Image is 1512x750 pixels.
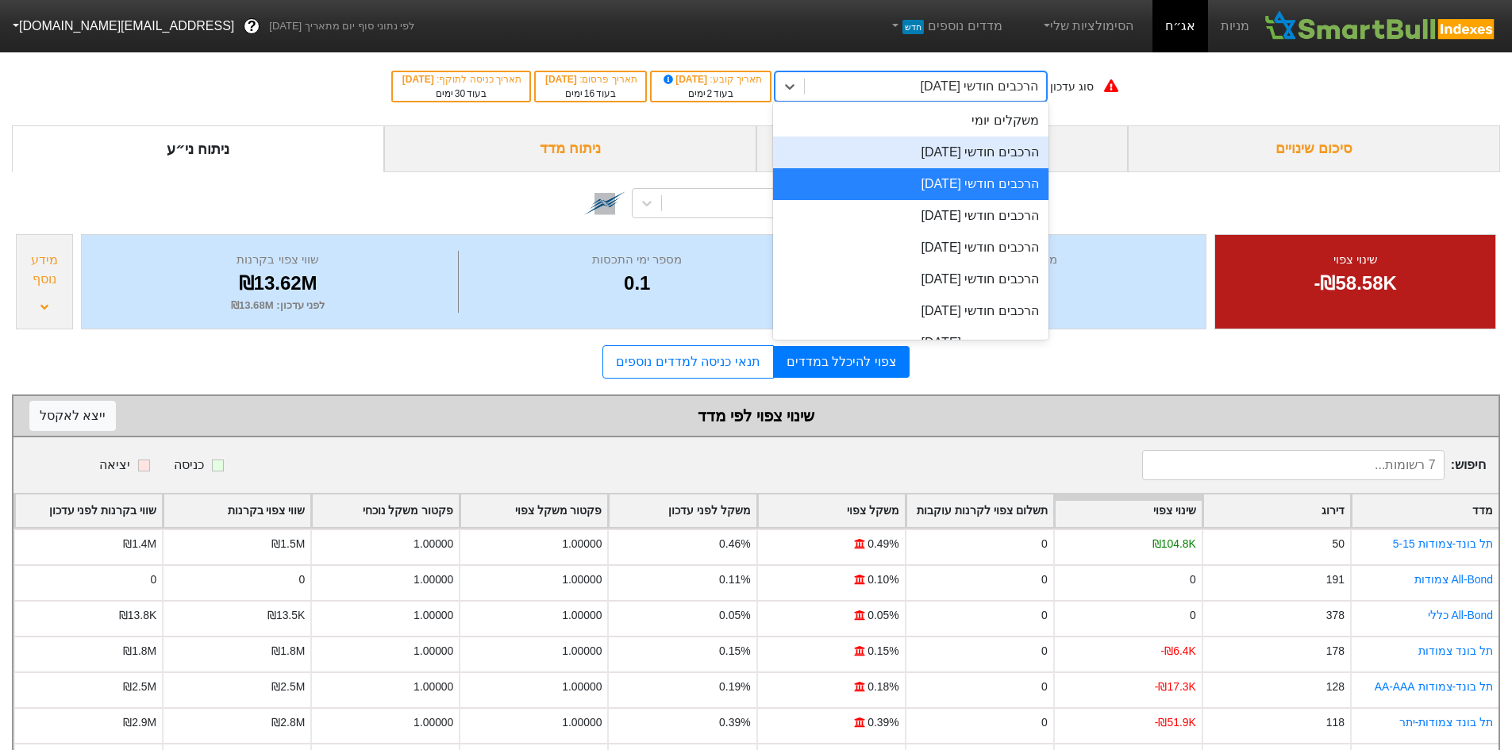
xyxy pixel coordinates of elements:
[401,72,521,87] div: תאריך כניסה לתוקף :
[1399,716,1493,729] a: תל בונד צמודות-יתר
[562,679,602,695] div: 1.00000
[312,494,459,527] div: Toggle SortBy
[773,137,1048,168] div: הרכבים חודשי [DATE]
[414,714,453,731] div: 1.00000
[660,87,762,101] div: בעוד ימים
[12,125,384,172] div: ניתוח ני״ע
[29,401,116,431] button: ייצא לאקסל
[584,88,594,99] span: 16
[123,679,156,695] div: ₪2.5M
[401,87,521,101] div: בעוד ימים
[1262,10,1499,42] img: SmartBull
[584,183,625,224] img: tase link
[123,714,156,731] div: ₪2.9M
[414,607,453,624] div: 1.00000
[868,571,898,588] div: 0.10%
[164,494,310,527] div: Toggle SortBy
[1161,643,1196,660] div: -₪6.4K
[414,536,453,552] div: 1.00000
[719,571,750,588] div: 0.11%
[707,88,713,99] span: 2
[99,456,130,475] div: יציאה
[562,571,602,588] div: 1.00000
[868,679,898,695] div: 0.18%
[402,74,437,85] span: [DATE]
[1155,679,1196,695] div: -₪17.3K
[661,74,710,85] span: [DATE]
[1326,607,1345,624] div: 378
[774,346,910,378] a: צפוי להיכלל במדדים
[544,72,637,87] div: תאריך פרסום :
[1332,536,1344,552] div: 50
[868,643,898,660] div: 0.15%
[1041,679,1048,695] div: 0
[1326,571,1345,588] div: 191
[1428,609,1493,621] a: All-Bond כללי
[1142,450,1486,480] span: חיפוש :
[29,404,1483,428] div: שינוי צפוי לפי מדד
[384,125,756,172] div: ניתוח מדד
[868,714,898,731] div: 0.39%
[414,643,453,660] div: 1.00000
[1034,10,1141,42] a: הסימולציות שלי
[773,327,1048,359] div: הרכבים חודשי [DATE]
[463,269,811,298] div: 0.1
[773,295,1048,327] div: הרכבים חודשי [DATE]
[719,536,750,552] div: 0.46%
[414,679,453,695] div: 1.00000
[15,494,162,527] div: Toggle SortBy
[1041,607,1048,624] div: 0
[414,571,453,588] div: 1.00000
[463,251,811,269] div: מספר ימי התכסות
[883,10,1009,42] a: מדדים נוספיםחדש
[773,263,1048,295] div: הרכבים חודשי [DATE]
[562,643,602,660] div: 1.00000
[758,494,905,527] div: Toggle SortBy
[1041,571,1048,588] div: 0
[1155,714,1196,731] div: -₪51.9K
[1055,494,1202,527] div: Toggle SortBy
[660,72,762,87] div: תאריך קובע :
[1142,450,1445,480] input: 7 רשומות...
[773,105,1048,137] div: משקלים יומי
[1235,251,1475,269] div: שינוי צפוי
[299,571,306,588] div: 0
[1326,643,1345,660] div: 178
[123,536,156,552] div: ₪1.4M
[545,74,579,85] span: [DATE]
[1414,573,1493,586] a: All-Bond צמודות
[1326,679,1345,695] div: 128
[1041,714,1048,731] div: 0
[756,125,1129,172] div: ביקושים והיצעים צפויים
[902,20,924,34] span: חדש
[1326,714,1345,731] div: 118
[719,607,750,624] div: 0.05%
[1375,680,1493,693] a: תל בונד-צמודות AA-AAA
[1190,607,1196,624] div: 0
[1235,269,1475,298] div: -₪58.58K
[102,298,454,313] div: לפני עדכון : ₪13.68M
[1203,494,1350,527] div: Toggle SortBy
[562,714,602,731] div: 1.00000
[609,494,756,527] div: Toggle SortBy
[123,643,156,660] div: ₪1.8M
[248,16,256,37] span: ?
[1418,644,1493,657] a: תל בונד צמודות
[269,18,414,34] span: לפי נתוני סוף יום מתאריך [DATE]
[906,494,1053,527] div: Toggle SortBy
[562,536,602,552] div: 1.00000
[1190,571,1196,588] div: 0
[773,200,1048,232] div: הרכבים חודשי [DATE]
[773,168,1048,200] div: הרכבים חודשי [DATE]
[1152,536,1196,552] div: ₪104.8K
[719,714,750,731] div: 0.39%
[460,494,607,527] div: Toggle SortBy
[1041,536,1048,552] div: 0
[102,251,454,269] div: שווי צפוי בקרנות
[455,88,465,99] span: 30
[271,643,305,660] div: ₪1.8M
[544,87,637,101] div: בעוד ימים
[1050,79,1094,95] div: סוג עדכון
[1041,643,1048,660] div: 0
[150,571,156,588] div: 0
